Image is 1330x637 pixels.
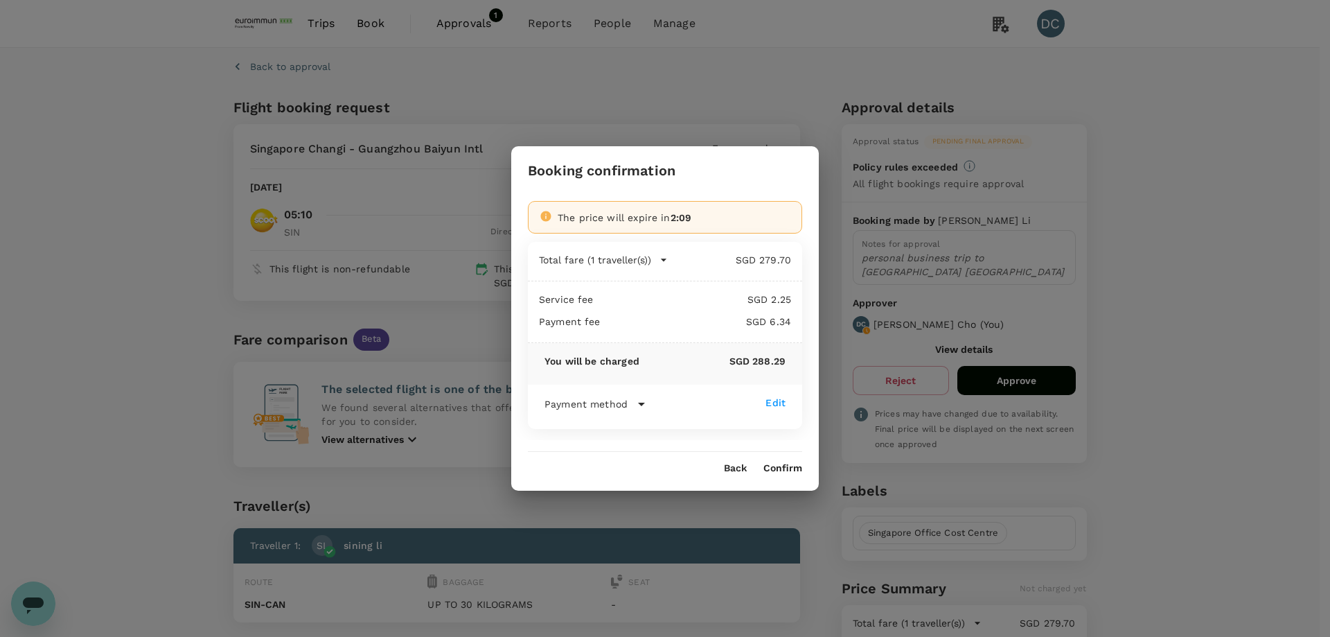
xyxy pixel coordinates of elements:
[539,253,651,267] p: Total fare (1 traveller(s))
[539,315,601,329] p: Payment fee
[528,163,675,179] h3: Booking confirmation
[724,463,747,474] button: Back
[671,212,692,223] span: 2:09
[639,354,786,368] p: SGD 288.29
[763,463,802,474] button: Confirm
[594,293,791,306] p: SGD 2.25
[601,315,791,329] p: SGD 6.34
[668,253,791,267] p: SGD 279.70
[539,253,668,267] button: Total fare (1 traveller(s))
[544,354,639,368] p: You will be charged
[539,293,594,306] p: Service fee
[765,396,786,410] div: Edit
[544,397,628,411] p: Payment method
[558,211,790,225] div: The price will expire in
